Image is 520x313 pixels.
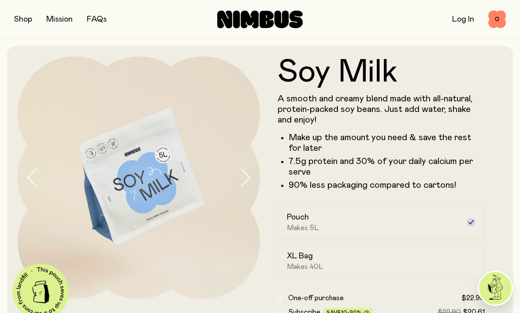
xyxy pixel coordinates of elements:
[87,15,107,23] a: FAQs
[289,132,485,153] li: Make up the amount you need & save the rest for later
[278,93,485,125] p: A smooth and creamy blend made with all-natural, protein-packed soy beans. Just add water, shake ...
[461,294,485,302] span: $22.90
[289,180,485,190] p: 90% less packaging compared to cartons!
[287,224,319,232] span: Makes 5L
[46,15,73,23] a: Mission
[452,15,474,23] a: Log In
[287,212,309,223] h2: Pouch
[287,251,313,261] h2: XL Bag
[278,56,485,88] h1: Soy Milk
[288,294,344,302] span: One-off purchase
[287,262,323,271] span: Makes 40L
[488,11,506,28] button: 0
[479,272,512,305] img: agent
[289,156,485,177] li: 7.5g protein and 30% of your daily calcium per serve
